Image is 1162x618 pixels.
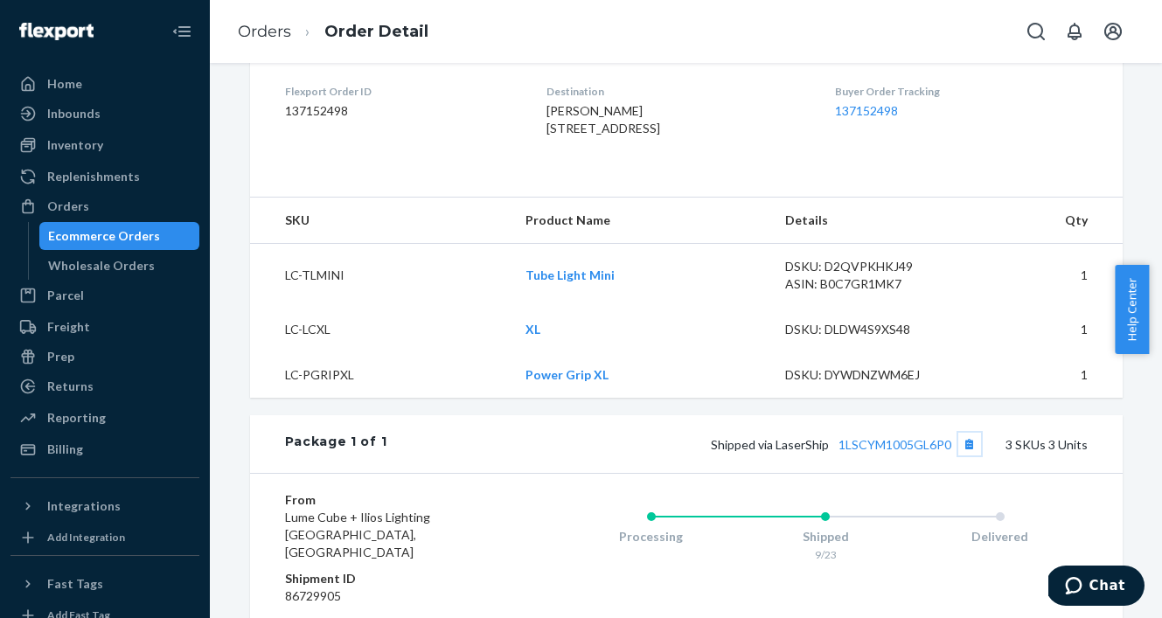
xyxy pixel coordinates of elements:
[1096,14,1131,49] button: Open account menu
[1019,14,1054,49] button: Open Search Box
[1048,566,1145,609] iframe: Opens a widget where you can chat to one of our agents
[913,528,1088,545] div: Delivered
[964,307,1123,352] td: 1
[47,530,125,545] div: Add Integration
[10,313,199,341] a: Freight
[250,244,511,308] td: LC-TLMINI
[10,163,199,191] a: Replenishments
[285,510,430,559] span: Lume Cube + Ilios Lighting [GEOGRAPHIC_DATA], [GEOGRAPHIC_DATA]
[39,222,200,250] a: Ecommerce Orders
[285,570,494,587] dt: Shipment ID
[47,378,94,395] div: Returns
[10,343,199,371] a: Prep
[964,244,1123,308] td: 1
[771,198,964,244] th: Details
[835,84,1087,99] dt: Buyer Order Tracking
[47,136,103,154] div: Inventory
[525,322,540,337] a: XL
[10,372,199,400] a: Returns
[250,352,511,398] td: LC-PGRIPXL
[738,528,913,545] div: Shipped
[164,14,199,49] button: Close Navigation
[835,103,898,118] a: 137152498
[47,198,89,215] div: Orders
[10,131,199,159] a: Inventory
[785,275,950,293] div: ASIN: B0C7GR1MK7
[838,437,951,452] a: 1LSCYM1005GL6P0
[250,307,511,352] td: LC-LCXL
[10,527,199,548] a: Add Integration
[224,6,442,58] ol: breadcrumbs
[47,105,101,122] div: Inbounds
[250,198,511,244] th: SKU
[19,23,94,40] img: Flexport logo
[47,441,83,458] div: Billing
[10,100,199,128] a: Inbounds
[738,547,913,562] div: 9/23
[285,433,387,455] div: Package 1 of 1
[10,404,199,432] a: Reporting
[48,257,155,274] div: Wholesale Orders
[711,437,981,452] span: Shipped via LaserShip
[10,70,199,98] a: Home
[285,102,518,120] dd: 137152498
[285,84,518,99] dt: Flexport Order ID
[10,435,199,463] a: Billing
[238,22,291,41] a: Orders
[285,491,494,509] dt: From
[511,198,771,244] th: Product Name
[386,433,1087,455] div: 3 SKUs 3 Units
[1057,14,1092,49] button: Open notifications
[10,570,199,598] button: Fast Tags
[10,192,199,220] a: Orders
[39,252,200,280] a: Wholesale Orders
[785,321,950,338] div: DSKU: DLDW4S9XS48
[47,75,82,93] div: Home
[47,287,84,304] div: Parcel
[47,409,106,427] div: Reporting
[958,433,981,455] button: Copy tracking number
[324,22,428,41] a: Order Detail
[546,84,807,99] dt: Destination
[47,168,140,185] div: Replenishments
[525,267,615,282] a: Tube Light Mini
[47,318,90,336] div: Freight
[10,492,199,520] button: Integrations
[785,366,950,384] div: DSKU: DYWDNZWM6EJ
[10,281,199,309] a: Parcel
[785,258,950,275] div: DSKU: D2QVPKHKJ49
[285,587,494,605] dd: 86729905
[964,198,1123,244] th: Qty
[47,575,103,593] div: Fast Tags
[525,367,609,382] a: Power Grip XL
[1115,265,1149,354] button: Help Center
[47,348,74,365] div: Prep
[546,103,660,135] span: [PERSON_NAME] [STREET_ADDRESS]
[964,352,1123,398] td: 1
[48,227,160,245] div: Ecommerce Orders
[47,497,121,515] div: Integrations
[564,528,739,545] div: Processing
